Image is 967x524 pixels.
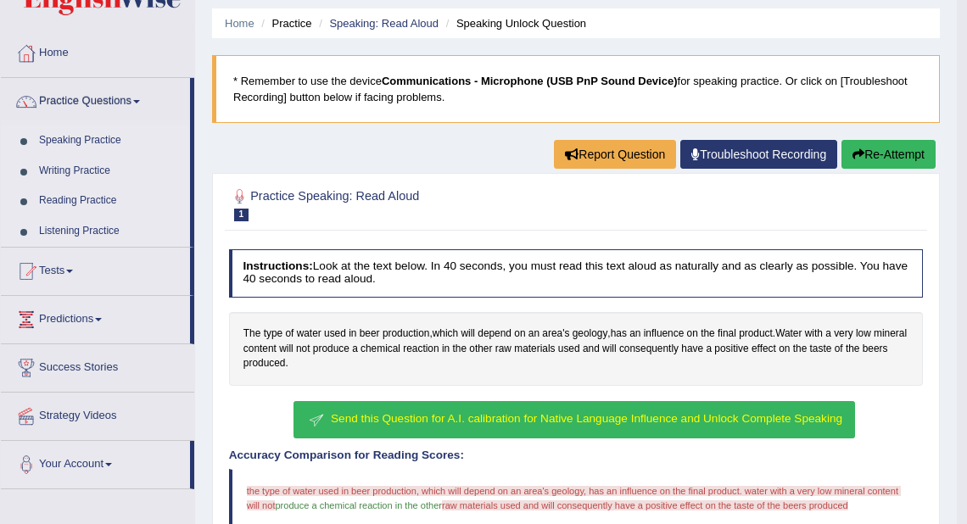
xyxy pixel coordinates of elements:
[229,449,924,462] h4: Accuracy Comparison for Reading Scores:
[874,326,907,342] span: Click to see word definition
[558,342,580,357] span: Click to see word definition
[331,412,842,425] span: Send this Question for A.I. calibration for Native Language Influence and Unlock Complete Speaking
[714,342,748,357] span: Click to see word definition
[264,326,282,342] span: Click to see word definition
[629,326,640,342] span: Click to see word definition
[403,342,439,357] span: Click to see word definition
[583,342,600,357] span: Click to see word definition
[825,326,831,342] span: Click to see word definition
[361,342,400,357] span: Click to see word definition
[349,326,356,342] span: Click to see word definition
[701,326,715,342] span: Click to see word definition
[433,326,458,342] span: Click to see word definition
[461,326,475,342] span: Click to see word definition
[225,17,254,30] a: Home
[442,15,586,31] li: Speaking Unlock Question
[1,296,190,338] a: Predictions
[31,156,190,187] a: Writing Practice
[841,140,936,169] button: Re-Attempt
[863,342,888,357] span: Click to see word definition
[296,342,310,357] span: Click to see word definition
[718,326,736,342] span: Click to see word definition
[706,342,712,357] span: Click to see word definition
[360,326,380,342] span: Click to see word definition
[257,15,311,31] li: Practice
[1,393,194,435] a: Strategy Videos
[453,342,467,357] span: Click to see word definition
[243,326,261,342] span: Click to see word definition
[835,342,843,357] span: Click to see word definition
[834,326,852,342] span: Click to see word definition
[514,342,555,357] span: Click to see word definition
[212,55,940,123] blockquote: * Remember to use the device for speaking practice. Or click on [Troubleshoot Recording] button b...
[382,75,678,87] b: Communications - Microphone (USB PnP Sound Device)
[247,486,901,510] span: the type of water used in beer production, which will depend on an area's geology, has an influen...
[619,342,679,357] span: Click to see word definition
[775,326,802,342] span: Click to see word definition
[285,326,293,342] span: Click to see word definition
[313,342,349,357] span: Click to see word definition
[528,326,539,342] span: Click to see word definition
[739,326,773,342] span: Click to see word definition
[779,342,790,357] span: Click to see word definition
[680,140,837,169] a: Troubleshoot Recording
[687,326,698,342] span: Click to see word definition
[856,326,871,342] span: Click to see word definition
[229,312,924,386] div: , , . .
[297,326,321,342] span: Click to see word definition
[243,342,277,357] span: Click to see word definition
[602,342,617,357] span: Click to see word definition
[810,342,832,357] span: Click to see word definition
[846,342,860,357] span: Click to see word definition
[478,326,511,342] span: Click to see word definition
[793,342,808,357] span: Click to see word definition
[495,342,511,357] span: Click to see word definition
[752,342,776,357] span: Click to see word definition
[611,326,627,342] span: Click to see word definition
[542,326,569,342] span: Click to see word definition
[329,17,439,30] a: Speaking: Read Aloud
[275,500,442,510] span: produce a chemical reaction in the other
[31,186,190,216] a: Reading Practice
[573,326,608,342] span: Click to see word definition
[554,140,676,169] button: Report Question
[1,248,190,290] a: Tests
[442,500,848,510] span: raw materials used and will consequently have a positive effect on the taste of the beers produced
[1,441,190,483] a: Your Account
[1,30,194,72] a: Home
[1,78,190,120] a: Practice Questions
[805,326,823,342] span: Click to see word definition
[243,356,286,371] span: Click to see word definition
[229,249,924,298] h4: Look at the text below. In 40 seconds, you must read this text aloud as naturally and as clearly ...
[229,186,660,221] h2: Practice Speaking: Read Aloud
[31,125,190,156] a: Speaking Practice
[1,344,194,387] a: Success Stories
[324,326,346,342] span: Click to see word definition
[293,401,855,439] button: Send this Question for A.I. calibration for Native Language Influence and Unlock Complete Speaking
[31,216,190,247] a: Listening Practice
[279,342,293,357] span: Click to see word definition
[352,342,358,357] span: Click to see word definition
[442,342,450,357] span: Click to see word definition
[644,326,685,342] span: Click to see word definition
[469,342,492,357] span: Click to see word definition
[514,326,525,342] span: Click to see word definition
[243,259,312,272] b: Instructions:
[234,209,249,221] span: 1
[383,326,430,342] span: Click to see word definition
[681,342,703,357] span: Click to see word definition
